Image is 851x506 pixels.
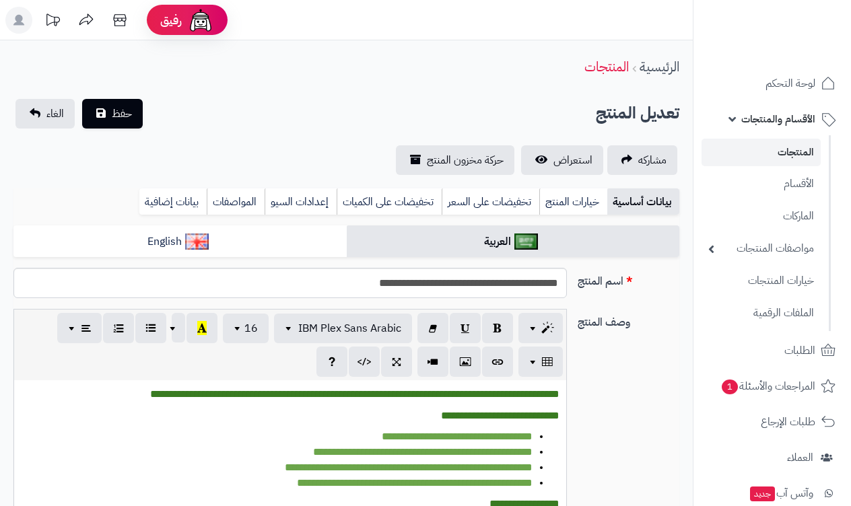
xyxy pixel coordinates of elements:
span: حفظ [112,106,132,122]
span: 1 [722,379,738,394]
a: بيانات أساسية [607,188,679,215]
span: IBM Plex Sans Arabic [298,320,401,336]
a: تخفيضات على السعر [442,188,539,215]
a: المواصفات [207,188,265,215]
a: العربية [347,225,680,258]
a: المنتجات [702,139,821,166]
a: حركة مخزون المنتج [396,145,514,175]
span: 16 [244,320,258,336]
a: خيارات المنتج [539,188,607,215]
a: المراجعات والأسئلة1 [702,370,843,402]
span: مشاركه [638,152,667,168]
span: المراجعات والأسئلة [720,377,815,396]
img: ai-face.png [187,7,214,34]
a: English [13,225,347,258]
a: الماركات [702,202,821,231]
span: لوحة التحكم [765,74,815,93]
span: استعراض [553,152,592,168]
a: لوحة التحكم [702,67,843,100]
a: طلبات الإرجاع [702,406,843,438]
span: رفيق [160,12,182,28]
a: الغاء [15,99,75,129]
a: الطلبات [702,334,843,367]
a: خيارات المنتجات [702,266,821,295]
span: الأقسام والمنتجات [741,110,815,129]
a: إعدادات السيو [265,188,337,215]
a: مواصفات المنتجات [702,234,821,263]
button: IBM Plex Sans Arabic [274,314,412,343]
label: وصف المنتج [572,309,685,330]
a: تخفيضات على الكميات [337,188,442,215]
span: العملاء [787,448,813,467]
a: مشاركه [607,145,677,175]
span: الطلبات [784,341,815,360]
a: الأقسام [702,170,821,198]
img: English [185,233,209,250]
a: تحديثات المنصة [36,7,69,37]
span: طلبات الإرجاع [761,412,815,431]
label: اسم المنتج [572,268,685,289]
span: جديد [750,486,775,501]
h2: تعديل المنتج [596,100,679,127]
span: الغاء [46,106,64,122]
a: الملفات الرقمية [702,299,821,328]
span: وآتس آب [749,484,813,503]
span: حركة مخزون المنتج [427,152,504,168]
a: العملاء [702,441,843,474]
a: الرئيسية [640,57,679,77]
button: حفظ [82,99,143,129]
a: المنتجات [584,57,629,77]
button: 16 [223,314,269,343]
img: العربية [514,233,538,250]
a: استعراض [521,145,603,175]
a: بيانات إضافية [139,188,207,215]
